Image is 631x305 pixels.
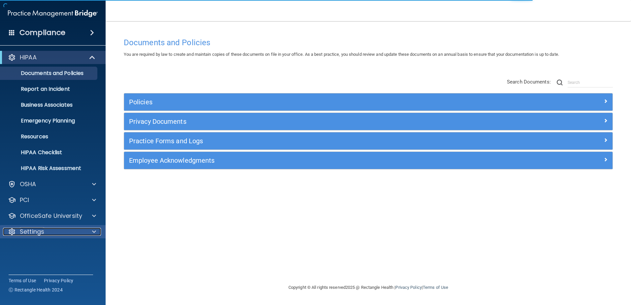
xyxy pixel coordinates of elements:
[129,97,608,107] a: Policies
[4,118,94,124] p: Emergency Planning
[19,28,65,37] h4: Compliance
[20,180,36,188] p: OSHA
[20,212,82,220] p: OfficeSafe University
[423,285,448,290] a: Terms of Use
[20,53,37,61] p: HIPAA
[568,78,613,87] input: Search
[8,196,96,204] a: PCI
[507,79,551,85] span: Search Documents:
[395,285,421,290] a: Privacy Policy
[4,102,94,108] p: Business Associates
[20,228,44,236] p: Settings
[129,155,608,166] a: Employee Acknowledgments
[248,277,489,298] div: Copyright © All rights reserved 2025 @ Rectangle Health | |
[44,277,74,284] a: Privacy Policy
[8,53,96,61] a: HIPAA
[4,165,94,172] p: HIPAA Risk Assessment
[9,277,36,284] a: Terms of Use
[129,98,485,106] h5: Policies
[124,38,613,47] h4: Documents and Policies
[129,137,485,145] h5: Practice Forms and Logs
[8,7,98,20] img: PMB logo
[4,86,94,92] p: Report an Incident
[4,133,94,140] p: Resources
[9,287,63,293] span: Ⓒ Rectangle Health 2024
[8,180,96,188] a: OSHA
[4,70,94,77] p: Documents and Policies
[4,149,94,156] p: HIPAA Checklist
[8,212,96,220] a: OfficeSafe University
[129,157,485,164] h5: Employee Acknowledgments
[129,118,485,125] h5: Privacy Documents
[129,116,608,127] a: Privacy Documents
[124,52,559,57] span: You are required by law to create and maintain copies of these documents on file in your office. ...
[557,80,563,85] img: ic-search.3b580494.png
[20,196,29,204] p: PCI
[129,136,608,146] a: Practice Forms and Logs
[8,228,96,236] a: Settings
